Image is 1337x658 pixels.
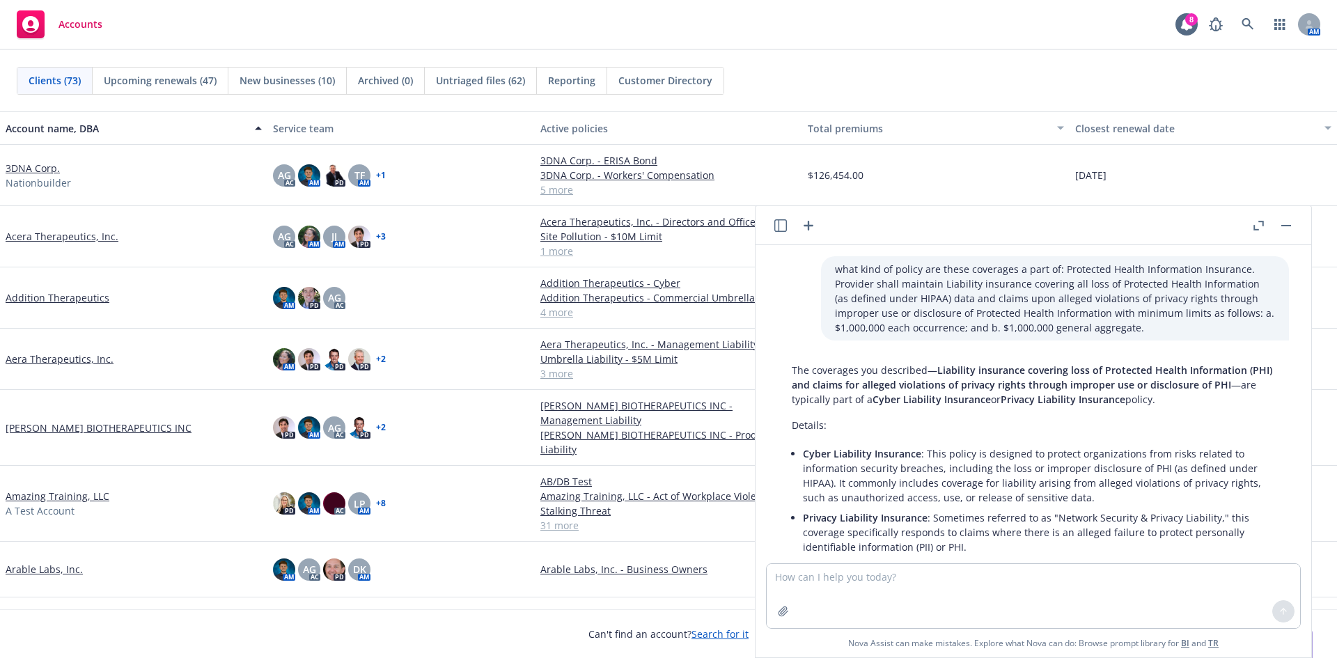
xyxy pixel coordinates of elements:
a: Addition Therapeutics - Cyber [540,276,797,290]
span: Privacy Liability Insurance [1001,393,1125,406]
img: photo [323,164,345,187]
a: Amazing Training, LLC [6,489,109,503]
div: 8 [1185,13,1198,26]
img: photo [298,287,320,309]
a: + 8 [376,499,386,508]
span: $126,454.00 [808,168,863,182]
span: Privacy Liability Insurance [803,511,928,524]
p: what kind of policy are these coverages a part of: Protected Health Information Insurance. Provid... [835,262,1275,335]
img: photo [323,348,345,370]
a: Arable Labs, Inc. - Business Owners [540,562,797,577]
a: + 3 [376,233,386,241]
div: Account name, DBA [6,121,247,136]
a: Acera Therapeutics, Inc. [6,229,118,244]
a: Aera Therapeutics, Inc. - Management Liability [540,337,797,352]
span: Cyber Liability Insurance [873,393,991,406]
span: JJ [331,229,337,244]
a: Addition Therapeutics - Commercial Umbrella [540,290,797,305]
span: AG [328,290,341,305]
span: Cyber Liability Insurance [803,447,921,460]
a: [PERSON_NAME] BIOTHERAPEUTICS INC - Management Liability [540,398,797,428]
img: photo [273,348,295,370]
a: Acera Therapeutics, Inc. - Directors and Officers [540,214,797,229]
a: 31 more [540,518,797,533]
span: AG [328,421,341,435]
img: photo [273,287,295,309]
img: photo [298,492,320,515]
a: + 2 [376,355,386,363]
button: Total premiums [802,111,1070,145]
img: photo [273,558,295,581]
span: New businesses (10) [240,73,335,88]
button: Service team [267,111,535,145]
a: Aria Systems, Inc. - Foreign Package [540,606,797,620]
a: AB/DB Test [540,474,797,489]
a: TR [1208,637,1219,649]
a: Arable Labs, Inc. [6,562,83,577]
a: Search [1234,10,1262,38]
a: 3DNA Corp. [6,161,60,175]
a: [PERSON_NAME] BIOTHERAPEUTICS INC - Product Liability [540,428,797,457]
span: AG [303,562,316,577]
a: Report a Bug [1202,10,1230,38]
a: + 2 [376,423,386,432]
img: photo [273,492,295,515]
span: A Test Account [6,503,75,518]
img: photo [323,492,345,515]
a: 1 more [540,244,797,258]
span: Upcoming renewals (47) [104,73,217,88]
a: 3 more [540,366,797,381]
a: 4 more [540,305,797,320]
img: photo [298,416,320,439]
li: : Sometimes referred to as "Network Security & Privacy Liability," this coverage specifically res... [803,508,1275,557]
a: Addition Therapeutics [6,290,109,305]
div: Service team [273,121,529,136]
a: Switch app [1266,10,1294,38]
a: Accounts [11,5,108,44]
img: photo [348,416,370,439]
span: Can't find an account? [588,627,749,641]
img: photo [323,558,345,581]
span: Untriaged files (62) [436,73,525,88]
img: photo [273,416,295,439]
span: DK [353,562,366,577]
span: [DATE] [1075,168,1107,182]
img: photo [298,164,320,187]
p: The coverages you described— —are typically part of a or policy. [792,363,1275,407]
li: : This policy is designed to protect organizations from risks related to information security bre... [803,444,1275,508]
a: 3DNA Corp. - Workers' Compensation [540,168,797,182]
span: Archived (0) [358,73,413,88]
span: Customer Directory [618,73,712,88]
img: photo [298,226,320,248]
span: TF [354,168,365,182]
a: Umbrella Liability - $5M Limit [540,352,797,366]
span: Liability insurance covering loss of Protected Health Information (PHI) and claims for alleged vi... [792,363,1272,391]
span: AG [278,229,291,244]
span: Nova Assist can make mistakes. Explore what Nova can do: Browse prompt library for and [761,629,1306,657]
span: Nationbuilder [6,175,71,190]
span: AG [278,168,291,182]
a: Site Pollution - $10M Limit [540,229,797,244]
span: LP [354,496,366,511]
div: Closest renewal date [1075,121,1316,136]
a: Search for it [691,627,749,641]
a: BI [1181,637,1189,649]
a: + 1 [376,171,386,180]
img: photo [298,348,320,370]
button: Active policies [535,111,802,145]
a: 5 more [540,182,797,197]
a: Amazing Training, LLC - Act of Workplace Violence / Stalking Threat [540,489,797,518]
img: photo [348,226,370,248]
img: photo [348,348,370,370]
a: [PERSON_NAME] BIOTHERAPEUTICS INC [6,421,191,435]
div: Active policies [540,121,797,136]
span: Accounts [58,19,102,30]
span: Clients (73) [29,73,81,88]
a: Aera Therapeutics, Inc. [6,352,114,366]
div: Total premiums [808,121,1049,136]
a: 3DNA Corp. - ERISA Bond [540,153,797,168]
span: Reporting [548,73,595,88]
button: Closest renewal date [1070,111,1337,145]
p: Details: [792,418,1275,432]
